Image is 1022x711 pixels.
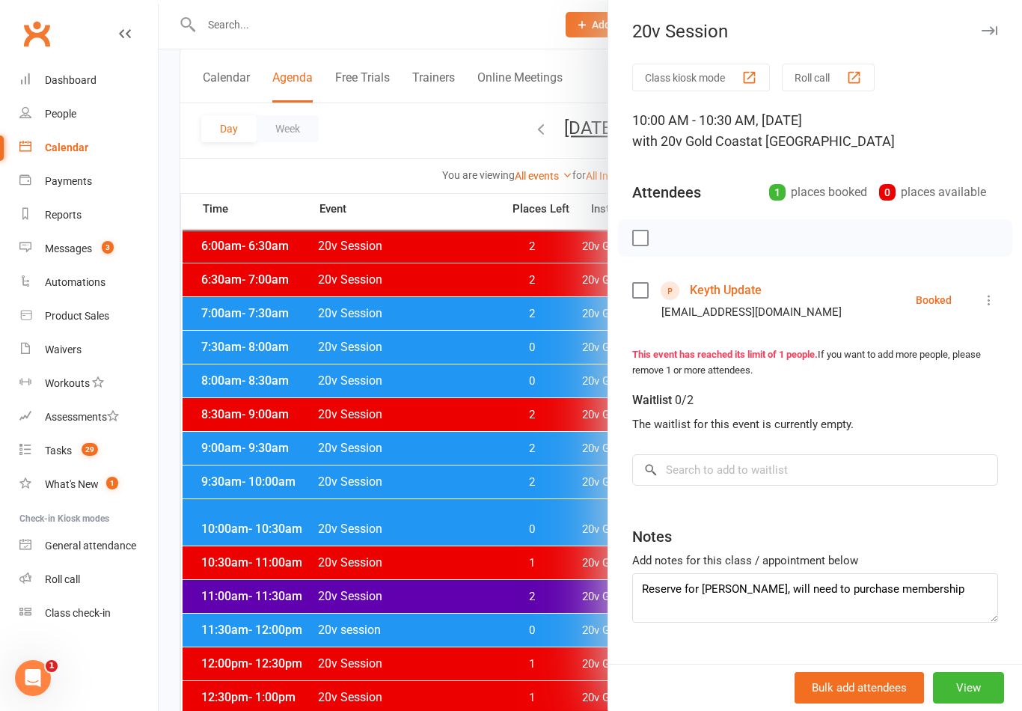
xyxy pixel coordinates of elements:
span: with 20v Gold Coast [632,133,750,149]
div: Booked [916,295,952,305]
span: 1 [106,477,118,489]
div: Class check-in [45,607,111,619]
iframe: Intercom live chat [15,660,51,696]
a: General attendance kiosk mode [19,529,158,563]
a: Dashboard [19,64,158,97]
div: [EMAIL_ADDRESS][DOMAIN_NAME] [661,302,842,322]
div: Waivers [45,344,82,355]
a: Product Sales [19,299,158,333]
div: Reports [45,209,82,221]
a: Assessments [19,400,158,434]
div: Product Sales [45,310,109,322]
a: Payments [19,165,158,198]
div: General attendance [45,540,136,552]
div: Notes [632,526,672,547]
div: Roll call [45,573,80,585]
span: at [GEOGRAPHIC_DATA] [750,133,895,149]
div: 20v Session [608,21,1022,42]
a: Tasks 29 [19,434,158,468]
a: Reports [19,198,158,232]
a: Waivers [19,333,158,367]
a: Roll call [19,563,158,596]
div: Payments [45,175,92,187]
div: The waitlist for this event is currently empty. [632,415,998,433]
div: 0/2 [675,390,694,411]
div: What's New [45,478,99,490]
button: View [933,672,1004,704]
div: places available [879,182,986,203]
div: Dashboard [45,74,97,86]
div: Waitlist [632,390,694,411]
div: places booked [769,182,867,203]
a: Messages 3 [19,232,158,266]
div: Add notes for this class / appointment below [632,552,998,570]
div: Assessments [45,411,119,423]
button: Class kiosk mode [632,64,770,91]
input: Search to add to waitlist [632,454,998,486]
a: Clubworx [18,15,55,52]
span: 3 [102,241,114,254]
a: People [19,97,158,131]
div: Messages [45,242,92,254]
div: 1 [769,184,786,201]
strong: This event has reached its limit of 1 people. [632,349,818,360]
span: 1 [46,660,58,672]
div: 0 [879,184,896,201]
a: Keyth Update [690,278,762,302]
div: Attendees [632,182,701,203]
button: Roll call [782,64,875,91]
div: Tasks [45,445,72,457]
a: Workouts [19,367,158,400]
div: Workouts [45,377,90,389]
div: Automations [45,276,105,288]
a: Calendar [19,131,158,165]
div: 10:00 AM - 10:30 AM, [DATE] [632,110,998,152]
a: Class kiosk mode [19,596,158,630]
div: Calendar [45,141,88,153]
button: Bulk add attendees [795,672,924,704]
span: 29 [82,443,98,456]
div: People [45,108,76,120]
a: Automations [19,266,158,299]
a: What's New1 [19,468,158,501]
div: If you want to add more people, please remove 1 or more attendees. [632,347,998,379]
